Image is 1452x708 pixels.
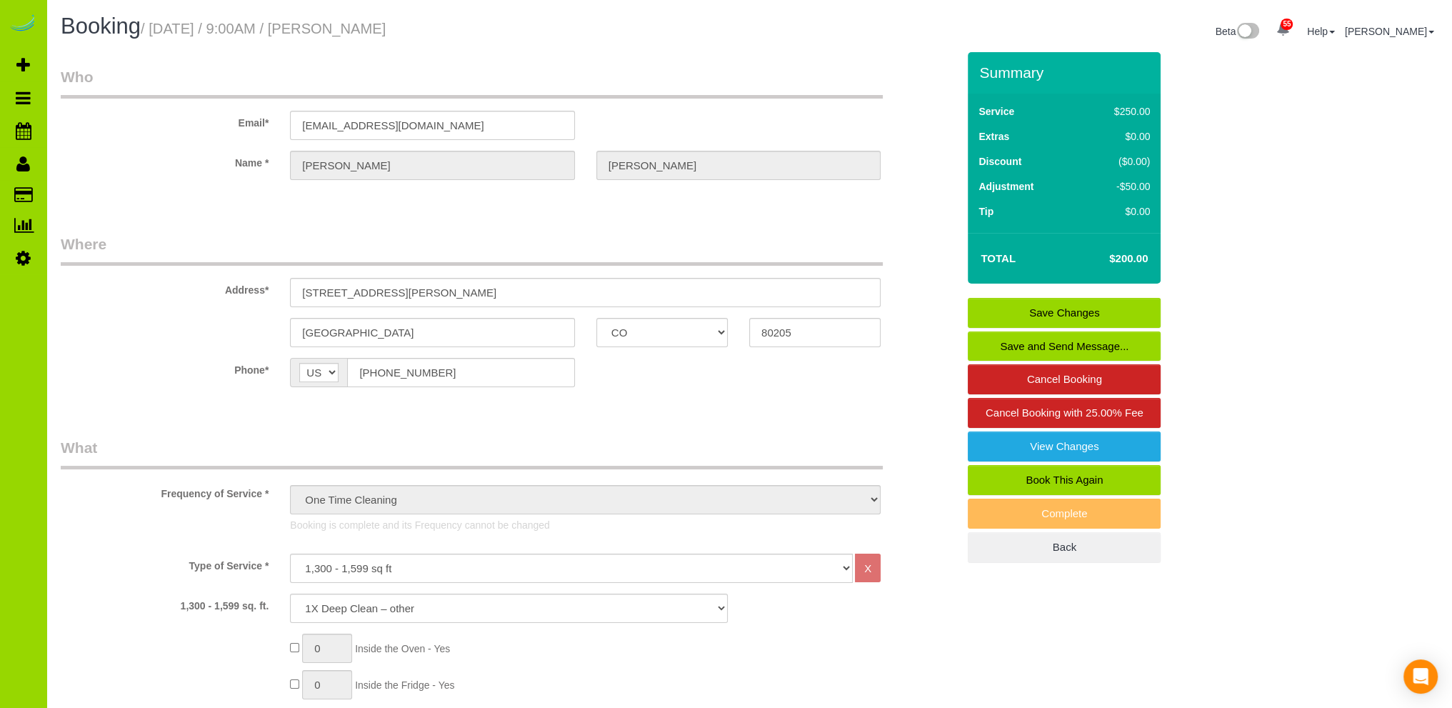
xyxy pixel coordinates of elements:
div: ($0.00) [1084,154,1151,169]
a: Book This Again [968,465,1161,495]
label: Type of Service * [50,554,279,573]
label: Name * [50,151,279,170]
p: Booking is complete and its Frequency cannot be changed [290,518,881,532]
input: Zip Code* [749,318,881,347]
label: Address* [50,278,279,297]
label: Adjustment [978,179,1033,194]
span: Cancel Booking with 25.00% Fee [986,407,1143,419]
div: $250.00 [1084,104,1151,119]
label: Email* [50,111,279,130]
label: Phone* [50,358,279,377]
label: 1,300 - 1,599 sq. ft. [50,594,279,613]
label: Service [978,104,1014,119]
a: View Changes [968,432,1161,462]
span: 55 [1281,19,1293,30]
legend: What [61,437,883,469]
a: Back [968,532,1161,562]
legend: Who [61,66,883,99]
input: Email* [290,111,574,140]
strong: Total [981,252,1016,264]
a: Help [1307,26,1335,37]
input: City* [290,318,574,347]
img: New interface [1236,23,1259,41]
a: Cancel Booking [968,364,1161,394]
a: Beta [1216,26,1260,37]
input: Phone* [347,358,574,387]
div: -$50.00 [1084,179,1151,194]
label: Frequency of Service * [50,482,279,501]
small: / [DATE] / 9:00AM / [PERSON_NAME] [141,21,386,36]
div: $0.00 [1084,204,1151,219]
h3: Summary [979,64,1153,81]
legend: Where [61,234,883,266]
label: Discount [978,154,1021,169]
img: Automaid Logo [9,14,37,34]
a: [PERSON_NAME] [1345,26,1434,37]
div: $0.00 [1084,129,1151,144]
a: Save Changes [968,298,1161,328]
span: Inside the Fridge - Yes [355,679,454,691]
a: Save and Send Message... [968,331,1161,362]
div: Open Intercom Messenger [1403,659,1438,694]
input: Last Name* [596,151,881,180]
span: Booking [61,14,141,39]
a: 55 [1269,14,1297,46]
label: Tip [978,204,993,219]
span: Inside the Oven - Yes [355,643,450,654]
input: First Name* [290,151,574,180]
a: Cancel Booking with 25.00% Fee [968,398,1161,428]
h4: $200.00 [1066,253,1148,265]
label: Extras [978,129,1009,144]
